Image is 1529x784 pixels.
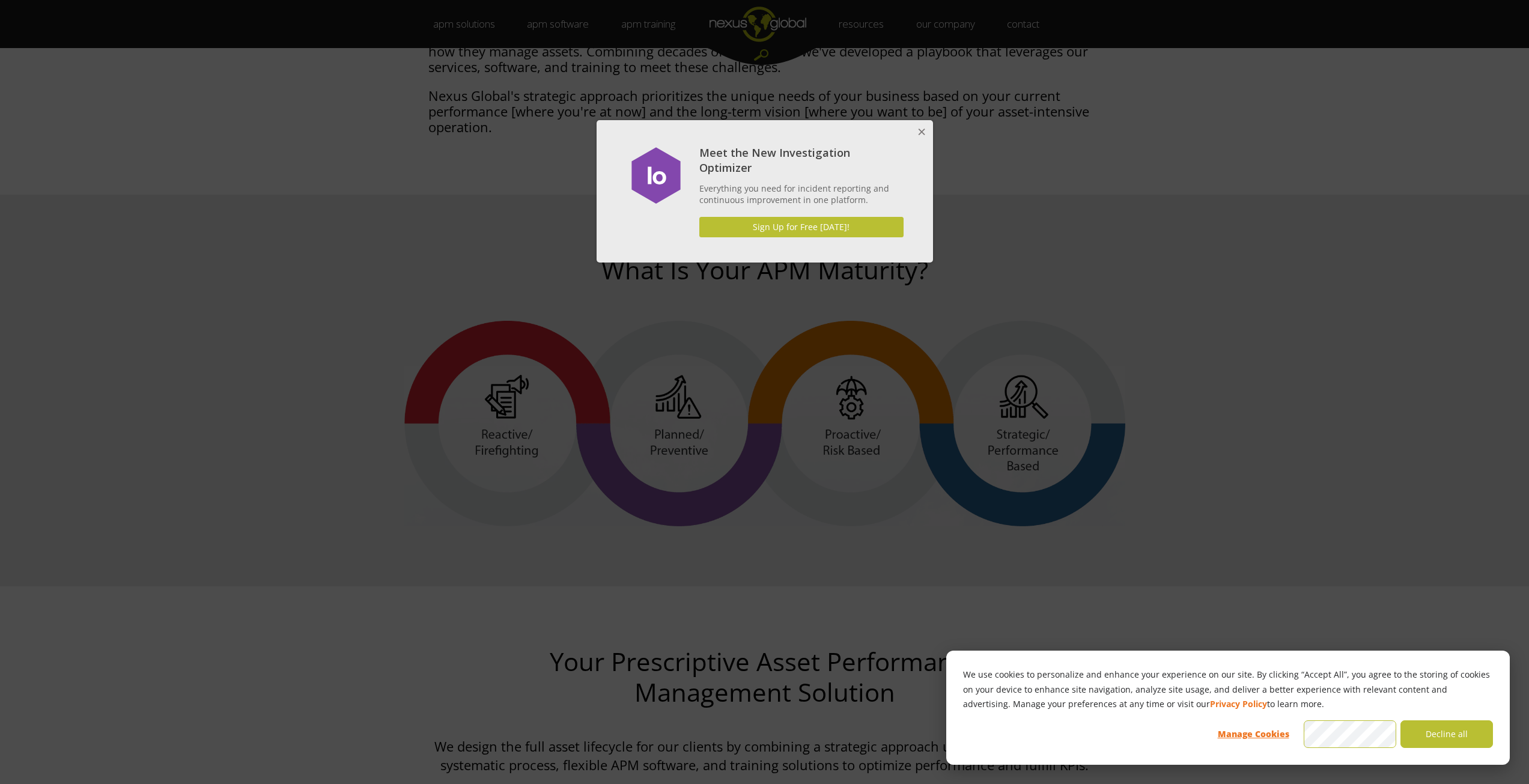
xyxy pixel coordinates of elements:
[1207,720,1299,748] button: Manage Cookies
[699,217,904,237] a: Sign Up for Free [DATE]!
[626,145,686,205] img: dialog featured image
[963,667,1493,712] p: We use cookies to personalize and enhance your experience on our site. By clicking “Accept All”, ...
[1400,720,1493,748] button: Decline all
[1304,720,1396,748] button: Accept all
[699,183,904,206] p: Everything you need for incident reporting and continuous improvement in one platform.
[1210,697,1267,712] a: Privacy Policy
[909,120,933,144] button: Close
[597,120,933,263] div: Meet the New Investigation Optimizer
[946,651,1510,765] div: Cookie banner
[699,145,904,176] h4: Meet the New Investigation Optimizer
